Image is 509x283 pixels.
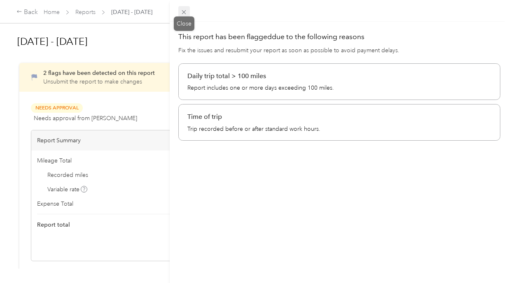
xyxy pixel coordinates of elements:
[174,16,194,31] div: Close
[178,32,500,42] h1: This report has been flagged due to the following reasons
[187,71,491,81] p: Daily trip total > 100 miles
[187,125,491,133] p: Trip recorded before or after standard work hours.
[463,237,509,283] iframe: Everlance-gr Chat Button Frame
[187,84,491,92] p: Report includes one or more days exceeding 100 miles.
[187,112,491,122] p: Time of trip
[178,46,500,55] p: Fix the issues and resubmit your report as soon as possible to avoid payment delays.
